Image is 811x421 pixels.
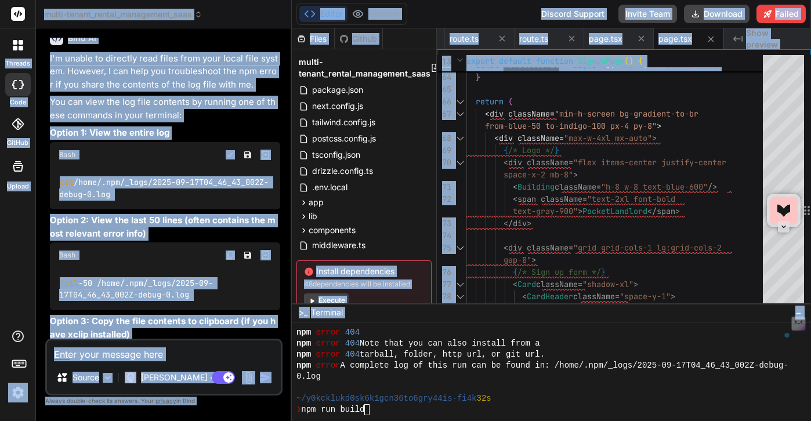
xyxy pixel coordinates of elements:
[360,338,540,349] span: Note that you can also install from a
[437,96,451,108] div: 66
[311,148,361,162] span: tsconfig.json
[466,56,494,66] span: export
[437,132,451,144] div: 68
[452,157,468,169] div: Click to collapse the range.
[437,181,451,193] div: 71
[647,206,657,216] span: </
[50,315,276,340] strong: Option 3: Copy the file contents to clipboard (if you have xclip installed)
[517,279,536,289] span: Card
[517,194,582,204] span: span className
[504,242,508,253] span: <
[44,9,202,20] span: multi-tenant_rental_management_saas
[573,169,578,180] span: >
[226,251,235,260] img: copy
[296,404,301,415] span: ❯
[437,266,451,278] div: 76
[226,150,235,159] img: checkmark
[242,371,255,384] img: attachment
[437,242,451,254] div: 75
[141,372,227,383] p: [PERSON_NAME] 4 S..
[531,255,536,265] span: >
[437,291,451,303] div: 78
[494,133,499,143] span: <
[304,293,349,307] button: Execute
[437,217,451,230] div: 73
[513,182,517,192] span: <
[340,360,788,371] span: A complete log of this run can be found in: /home/.npm/_logs/2025-09-17T04_46_43_002Z-debug-
[311,99,364,113] span: next.config.js
[522,291,527,302] span: <
[671,291,675,302] span: >
[582,279,633,289] span: "shadow-xl"
[513,218,527,228] span: div
[618,5,677,23] button: Invite Team
[587,194,675,204] span: "text-2xl font-bold
[756,5,806,23] button: Failed
[675,206,680,216] span: >
[555,182,596,192] span: className
[477,393,491,404] span: 32s
[45,395,283,407] p: Always double-check its answers. Your in Bind
[536,279,578,289] span: className
[240,247,256,263] button: Save file
[517,182,555,192] span: Building
[564,133,652,143] span: "max-w-4xl mx-auto"
[301,404,364,415] span: npm run build
[550,108,555,119] span: =
[452,96,468,108] div: Click to collapse the range.
[68,32,96,44] h6: Bind AI
[536,56,573,66] span: function
[299,56,430,79] span: multi-tenant_rental_management_saas
[746,27,802,50] span: Show preview
[504,145,508,155] span: {
[296,360,311,371] span: npm
[50,215,276,239] strong: Option 2: View the last 50 lines (often contains the most relevant error info)
[601,267,606,277] span: }
[684,5,750,23] button: Download
[452,291,468,303] div: Click to collapse the range.
[311,307,343,318] span: Terminal
[335,33,382,45] div: Github
[347,6,404,22] button: Preview
[437,56,451,68] span: 13
[10,97,26,107] label: code
[7,138,28,148] label: GitHub
[513,206,578,216] span: text-gray-900"
[50,52,280,92] p: I'm unable to directly read files from your local file system. However, I can help you troublesho...
[59,150,75,159] span: Bash
[50,96,280,122] p: You can view the log file contents by running one of these commands in your terminal:
[517,267,601,277] span: /* Sign up form */
[476,72,480,82] span: }
[601,182,708,192] span: "h-8 w-8 text-blue-600"
[345,349,360,360] span: 404
[296,327,311,338] span: npm
[508,96,513,107] span: (
[450,33,479,45] span: route.ts
[309,224,356,236] span: components
[476,96,504,107] span: return
[316,360,340,371] span: error
[582,206,647,216] span: PocketLandlord
[504,255,531,265] span: gap-8"
[652,133,657,143] span: >
[296,338,311,349] span: npm
[555,108,698,119] span: "min-h-screen bg-gradient-to-br
[534,5,611,23] div: Discord Support
[578,56,624,66] span: SignUpPage
[437,84,451,96] div: 65
[437,144,451,157] div: 69
[569,157,573,168] span: =
[596,182,601,192] span: =
[559,133,564,143] span: =
[527,291,573,302] span: CardHeader
[490,108,550,119] span: div className
[125,372,136,383] img: Claude 4 Sonnet
[578,206,582,216] span: >
[309,197,324,208] span: app
[437,157,451,169] div: 70
[299,307,307,318] span: >_
[5,59,30,68] label: threads
[624,56,629,66] span: (
[59,277,213,301] code: -50 /home/.npm/_logs/2025-09-17T04_46_43_002Z-debug-0.log
[311,83,364,97] span: package.json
